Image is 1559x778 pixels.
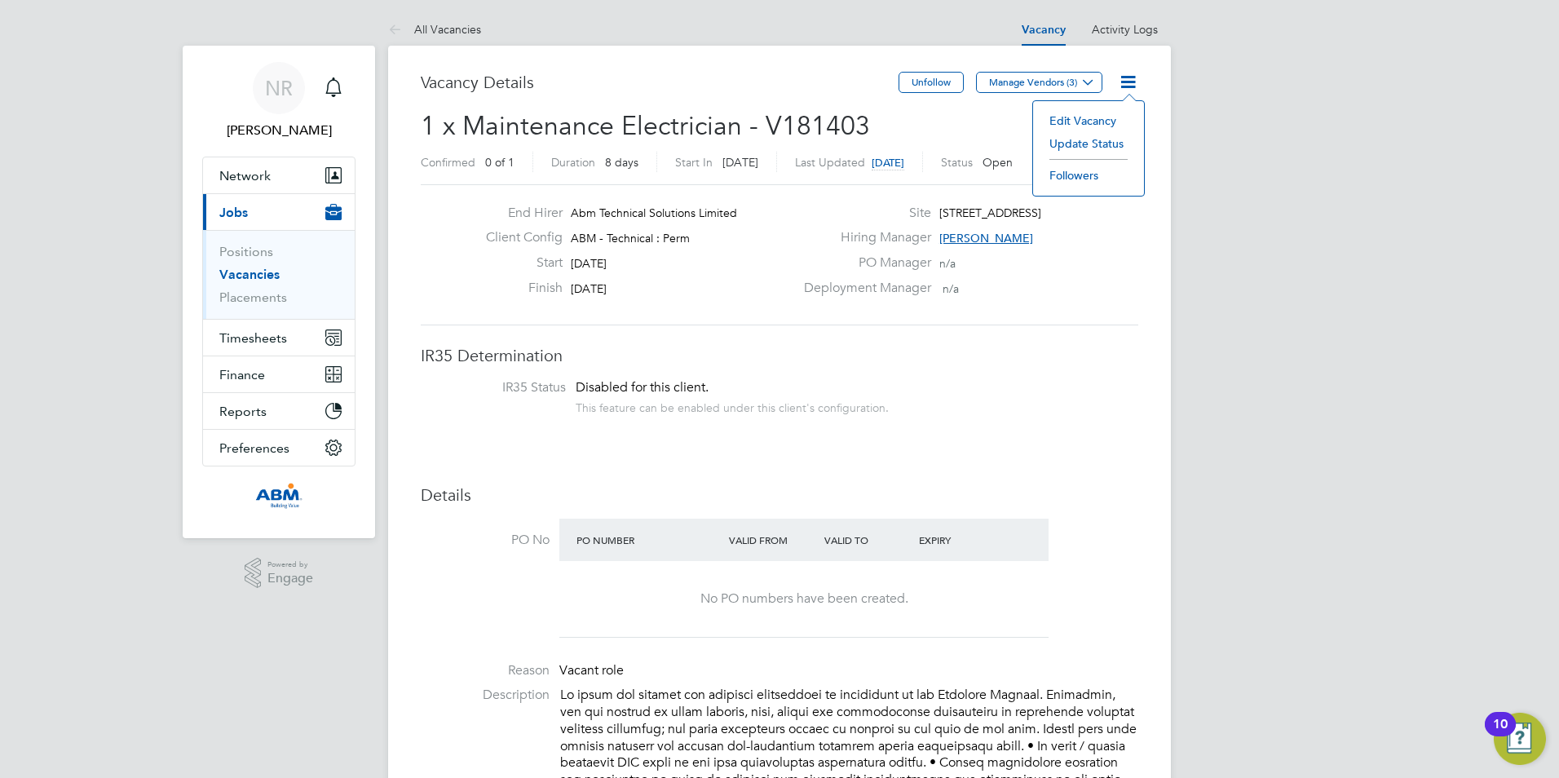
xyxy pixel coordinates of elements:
span: 0 of 1 [485,155,515,170]
button: Preferences [203,430,355,466]
label: Client Config [473,229,563,246]
span: 1 x Maintenance Electrician - V181403 [421,110,870,142]
span: Vacant role [559,662,624,679]
label: Start [473,254,563,272]
div: Jobs [203,230,355,319]
button: Timesheets [203,320,355,356]
label: Site [794,205,931,222]
span: n/a [939,256,956,271]
a: NR[PERSON_NAME] [202,62,356,140]
label: End Hirer [473,205,563,222]
div: 10 [1493,724,1508,745]
span: Reports [219,404,267,419]
span: Engage [267,572,313,586]
span: Preferences [219,440,289,456]
nav: Main navigation [183,46,375,538]
li: Update Status [1041,132,1136,155]
a: Placements [219,290,287,305]
span: [PERSON_NAME] [939,231,1033,245]
label: PO No [421,532,550,549]
button: Jobs [203,194,355,230]
button: Finance [203,356,355,392]
label: Duration [551,155,595,170]
span: Jobs [219,205,248,220]
span: Powered by [267,558,313,572]
label: Hiring Manager [794,229,931,246]
label: Last Updated [795,155,865,170]
span: Disabled for this client. [576,379,709,396]
h3: Vacancy Details [421,72,899,93]
span: Natalie Rendell [202,121,356,140]
a: Powered byEngage [245,558,314,589]
button: Reports [203,393,355,429]
label: Status [941,155,973,170]
h3: IR35 Determination [421,345,1138,366]
button: Unfollow [899,72,964,93]
a: Activity Logs [1092,22,1158,37]
button: Manage Vendors (3) [976,72,1102,93]
span: Finance [219,367,265,382]
div: Valid To [820,525,916,555]
span: Abm Technical Solutions Limited [571,206,737,220]
label: Start In [675,155,713,170]
span: n/a [943,281,959,296]
span: [DATE] [872,156,904,170]
button: Open Resource Center, 10 new notifications [1494,713,1546,765]
label: PO Manager [794,254,931,272]
div: Valid From [725,525,820,555]
label: Finish [473,280,563,297]
a: All Vacancies [388,22,481,37]
span: [DATE] [571,256,607,271]
a: Positions [219,244,273,259]
span: 8 days [605,155,638,170]
li: Followers [1041,164,1136,187]
span: Open [983,155,1013,170]
span: [STREET_ADDRESS] [939,206,1041,220]
a: Go to home page [202,483,356,509]
div: PO Number [572,525,725,555]
span: [DATE] [722,155,758,170]
img: abm-technical-logo-retina.png [255,483,303,509]
label: Confirmed [421,155,475,170]
label: IR35 Status [437,379,566,396]
li: Edit Vacancy [1041,109,1136,132]
a: Vacancies [219,267,280,282]
span: Timesheets [219,330,287,346]
label: Deployment Manager [794,280,931,297]
label: Reason [421,662,550,679]
label: Description [421,687,550,704]
div: Expiry [915,525,1010,555]
a: Vacancy [1022,23,1066,37]
span: ABM - Technical : Perm [571,231,690,245]
h3: Details [421,484,1138,506]
span: NR [265,77,293,99]
span: [DATE] [571,281,607,296]
div: No PO numbers have been created. [576,590,1032,608]
button: Network [203,157,355,193]
span: Network [219,168,271,183]
div: This feature can be enabled under this client's configuration. [576,396,889,415]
